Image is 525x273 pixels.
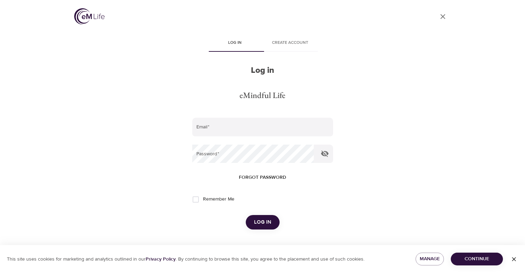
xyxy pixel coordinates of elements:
[192,35,333,52] div: disabled tabs example
[146,256,176,262] a: Privacy Policy
[192,66,333,76] h2: Log in
[267,39,314,47] span: Create account
[451,253,503,265] button: Continue
[246,215,280,230] button: Log in
[212,39,259,47] span: Log in
[421,255,439,263] span: Manage
[256,243,269,251] div: OR
[236,171,289,184] button: Forgot password
[240,89,285,101] div: eMindful Life
[74,8,105,25] img: logo
[416,253,444,265] button: Manage
[254,218,271,227] span: Log in
[435,8,451,25] a: close
[239,173,286,182] span: Forgot password
[203,196,234,203] span: Remember Me
[456,255,497,263] span: Continue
